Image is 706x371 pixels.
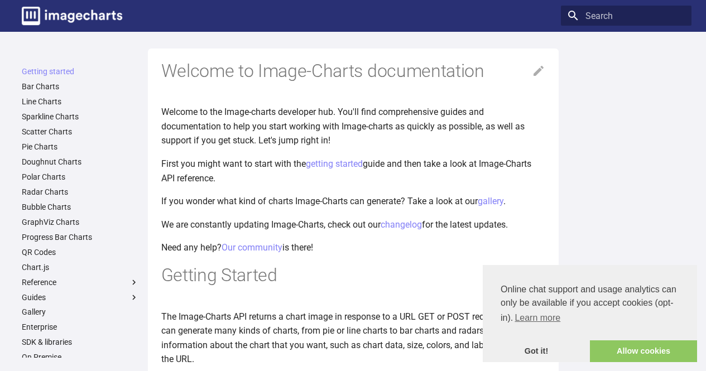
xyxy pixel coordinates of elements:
label: Reference [22,277,139,287]
a: On Premise [22,352,139,362]
a: Our community [222,242,282,253]
p: Need any help? is there! [161,240,545,255]
a: Sparkline Charts [22,112,139,122]
a: Image-Charts documentation [17,2,127,30]
p: If you wonder what kind of charts Image-Charts can generate? Take a look at our . [161,194,545,209]
a: dismiss cookie message [483,340,590,363]
a: Pie Charts [22,142,139,152]
a: SDK & libraries [22,337,139,347]
a: GraphViz Charts [22,217,139,227]
h1: Welcome to Image-Charts documentation [161,60,545,83]
a: Bubble Charts [22,202,139,212]
p: The Image-Charts API returns a chart image in response to a URL GET or POST request. The API can ... [161,310,545,367]
a: Gallery [22,307,139,317]
p: Welcome to the Image-charts developer hub. You'll find comprehensive guides and documentation to ... [161,105,545,148]
a: getting started [306,158,363,169]
a: Bar Charts [22,81,139,91]
a: Doughnut Charts [22,157,139,167]
span: Online chat support and usage analytics can only be available if you accept cookies (opt-in). [501,283,679,326]
label: Guides [22,292,139,302]
p: First you might want to start with the guide and then take a look at Image-Charts API reference. [161,157,545,185]
a: Chart.js [22,262,139,272]
a: Scatter Charts [22,127,139,137]
a: Progress Bar Charts [22,232,139,242]
a: Polar Charts [22,172,139,182]
a: learn more about cookies [513,310,562,326]
img: logo [22,7,122,25]
a: gallery [478,196,503,206]
p: We are constantly updating Image-Charts, check out our for the latest updates. [161,218,545,232]
a: Radar Charts [22,187,139,197]
input: Search [561,6,691,26]
a: allow cookies [590,340,697,363]
a: Getting started [22,66,139,76]
a: changelog [381,219,422,230]
a: QR Codes [22,247,139,257]
a: Enterprise [22,322,139,332]
div: cookieconsent [483,265,697,362]
h1: Getting Started [161,264,545,287]
a: Line Charts [22,97,139,107]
